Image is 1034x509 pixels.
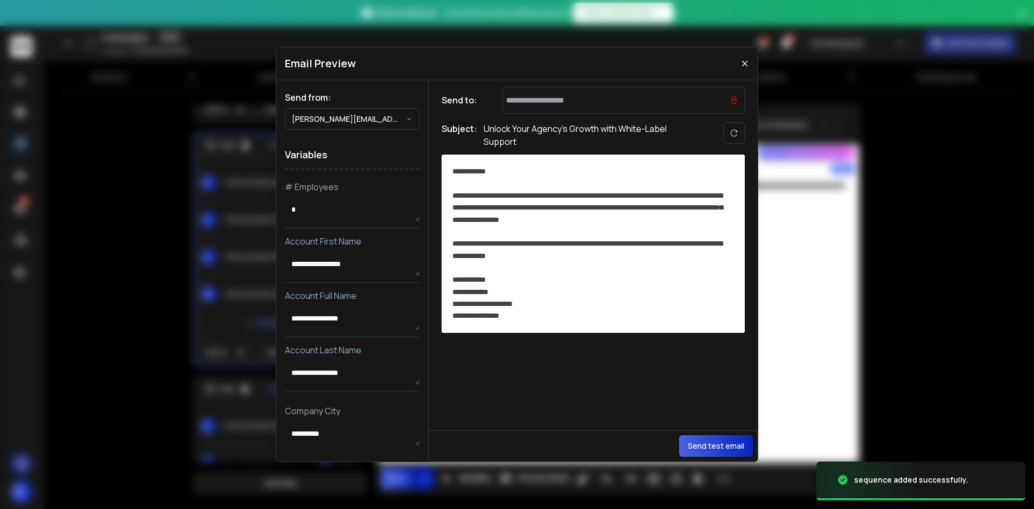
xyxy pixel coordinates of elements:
p: # Employees [285,180,420,193]
h1: Send to: [442,94,485,107]
p: Account Full Name [285,289,420,302]
h1: Email Preview [285,56,356,71]
p: Unlock Your Agency's Growth with White-Label Support [484,122,699,148]
h1: Subject: [442,122,477,148]
p: Company City [285,405,420,417]
p: Account First Name [285,235,420,248]
div: sequence added successfully. [854,475,968,485]
p: Account Last Name [285,344,420,357]
button: Send test email [679,435,753,457]
h1: Send from: [285,91,420,104]
p: [PERSON_NAME][EMAIL_ADDRESS][DOMAIN_NAME] [292,114,406,124]
h1: Variables [285,141,420,170]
